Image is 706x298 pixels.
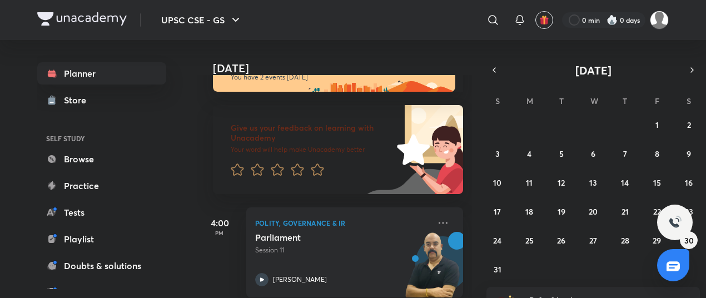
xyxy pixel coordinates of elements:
button: August 15, 2025 [648,173,666,191]
button: August 14, 2025 [616,173,634,191]
abbr: August 4, 2025 [527,148,531,159]
abbr: August 5, 2025 [559,148,564,159]
abbr: August 14, 2025 [621,177,629,188]
h5: Parliament [255,232,394,243]
button: August 4, 2025 [520,145,538,162]
abbr: Friday [655,96,659,106]
abbr: August 20, 2025 [589,206,598,217]
abbr: August 6, 2025 [591,148,595,159]
a: Playlist [37,228,166,250]
p: Session 11 [255,245,430,255]
button: UPSC CSE - GS [155,9,249,31]
button: August 22, 2025 [648,202,666,220]
button: August 26, 2025 [553,231,570,249]
p: You have 2 events [DATE] [231,73,445,82]
p: PM [197,230,242,236]
button: August 9, 2025 [680,145,698,162]
abbr: August 24, 2025 [493,235,501,246]
button: August 6, 2025 [584,145,602,162]
p: Polity, Governance & IR [255,216,430,230]
a: Browse [37,148,166,170]
abbr: August 1, 2025 [655,120,659,130]
button: August 28, 2025 [616,231,634,249]
button: August 8, 2025 [648,145,666,162]
abbr: August 9, 2025 [687,148,691,159]
abbr: August 15, 2025 [653,177,661,188]
button: August 24, 2025 [489,231,506,249]
abbr: Monday [526,96,533,106]
abbr: August 17, 2025 [494,206,501,217]
button: August 12, 2025 [553,173,570,191]
img: avatar [539,15,549,25]
p: [PERSON_NAME] [273,275,327,285]
abbr: August 27, 2025 [589,235,597,246]
img: Company Logo [37,12,127,26]
button: August 13, 2025 [584,173,602,191]
button: August 16, 2025 [680,173,698,191]
button: August 1, 2025 [648,116,666,133]
h6: Give us your feedback on learning with Unacademy [231,123,393,143]
abbr: August 19, 2025 [558,206,565,217]
abbr: August 22, 2025 [653,206,661,217]
button: August 2, 2025 [680,116,698,133]
button: [DATE] [502,62,684,78]
abbr: August 13, 2025 [589,177,597,188]
abbr: August 16, 2025 [685,177,693,188]
button: August 7, 2025 [616,145,634,162]
abbr: August 25, 2025 [525,235,534,246]
abbr: August 29, 2025 [653,235,661,246]
abbr: Wednesday [590,96,598,106]
abbr: August 23, 2025 [685,206,693,217]
abbr: August 21, 2025 [622,206,629,217]
abbr: Saturday [687,96,691,106]
abbr: August 26, 2025 [557,235,565,246]
h4: [DATE] [213,62,474,75]
abbr: August 11, 2025 [526,177,533,188]
span: [DATE] [575,63,611,78]
button: August 31, 2025 [489,260,506,278]
button: August 25, 2025 [520,231,538,249]
img: Harini [650,11,669,29]
img: streak [606,14,618,26]
abbr: Sunday [495,96,500,106]
abbr: August 10, 2025 [493,177,501,188]
a: Planner [37,62,166,85]
abbr: Thursday [623,96,627,106]
abbr: August 18, 2025 [525,206,533,217]
button: August 27, 2025 [584,231,602,249]
button: August 10, 2025 [489,173,506,191]
p: Your word will help make Unacademy better [231,145,393,154]
button: August 19, 2025 [553,202,570,220]
button: August 17, 2025 [489,202,506,220]
button: August 23, 2025 [680,202,698,220]
button: avatar [535,11,553,29]
abbr: August 30, 2025 [684,235,694,246]
img: ttu [668,216,682,229]
a: Company Logo [37,12,127,28]
abbr: August 2, 2025 [687,120,691,130]
button: August 5, 2025 [553,145,570,162]
h6: SELF STUDY [37,129,166,148]
abbr: August 12, 2025 [558,177,565,188]
button: August 11, 2025 [520,173,538,191]
div: Store [64,93,93,107]
abbr: August 31, 2025 [494,264,501,275]
h5: 4:00 [197,216,242,230]
img: feedback_image [359,105,463,194]
button: August 30, 2025 [680,231,698,249]
abbr: August 7, 2025 [623,148,627,159]
abbr: August 28, 2025 [621,235,629,246]
a: Doubts & solutions [37,255,166,277]
button: August 29, 2025 [648,231,666,249]
abbr: August 8, 2025 [655,148,659,159]
button: August 3, 2025 [489,145,506,162]
abbr: August 3, 2025 [495,148,500,159]
abbr: Tuesday [559,96,564,106]
button: August 21, 2025 [616,202,634,220]
button: August 20, 2025 [584,202,602,220]
a: Tests [37,201,166,223]
button: August 18, 2025 [520,202,538,220]
a: Practice [37,175,166,197]
a: Store [37,89,166,111]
